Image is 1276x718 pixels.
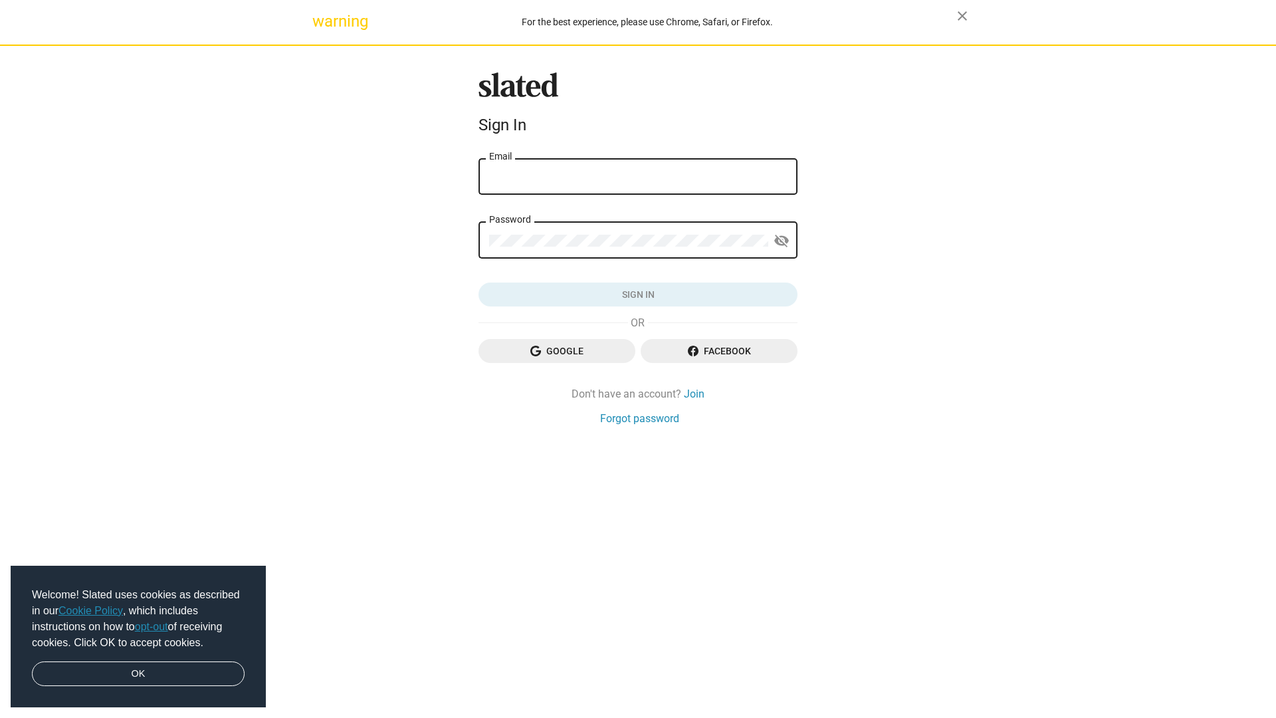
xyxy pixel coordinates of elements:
mat-icon: visibility_off [774,231,790,251]
a: opt-out [135,621,168,632]
a: Join [684,387,704,401]
span: Welcome! Slated uses cookies as described in our , which includes instructions on how to of recei... [32,587,245,651]
mat-icon: close [954,8,970,24]
a: dismiss cookie message [32,661,245,687]
span: Facebook [651,339,787,363]
span: Google [489,339,625,363]
a: Forgot password [600,412,679,425]
div: Don't have an account? [478,387,797,401]
button: Google [478,339,635,363]
mat-icon: warning [312,13,328,29]
div: Sign In [478,116,797,134]
sl-branding: Sign In [478,72,797,140]
div: For the best experience, please use Chrome, Safari, or Firefox. [338,13,957,31]
button: Facebook [641,339,797,363]
div: cookieconsent [11,566,266,708]
button: Show password [768,228,795,255]
a: Cookie Policy [58,605,123,616]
